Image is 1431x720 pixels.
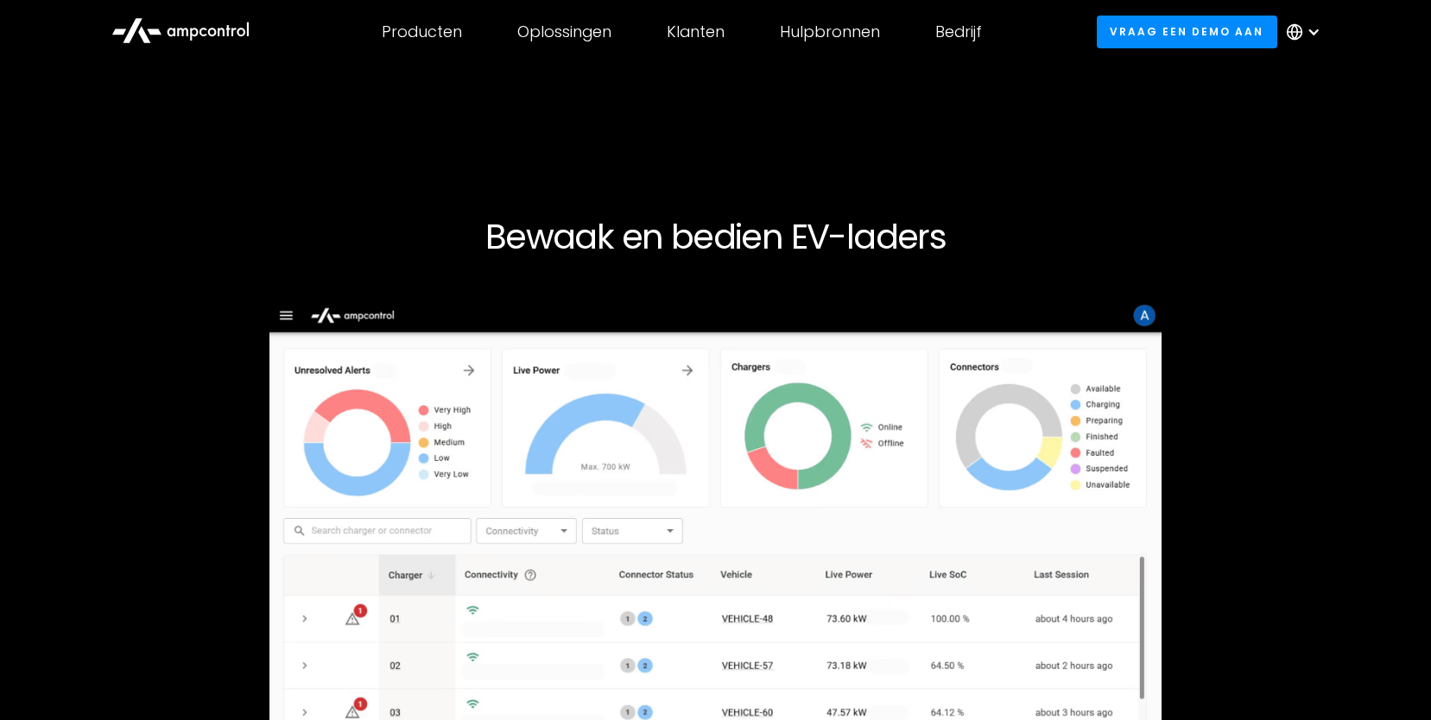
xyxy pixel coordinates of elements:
[667,22,725,41] div: Klanten
[935,22,982,41] div: Bedrijf
[1097,16,1277,47] a: Vraag een demo aan
[382,22,462,41] div: Producten
[780,22,880,41] div: Hulpbronnen
[517,22,611,41] div: Oplossingen
[191,216,1241,257] h1: Bewaak en bedien EV-laders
